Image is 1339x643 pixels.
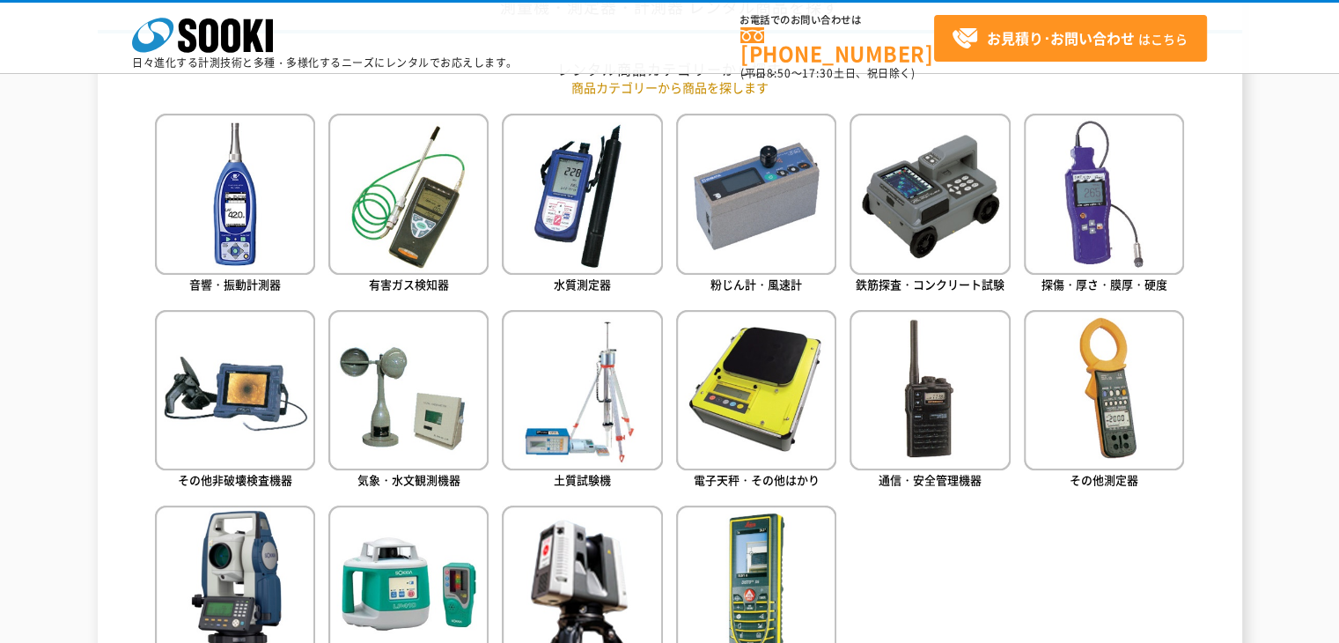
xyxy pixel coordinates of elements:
a: 鉄筋探査・コンクリート試験 [850,114,1010,296]
span: 粉じん計・風速計 [710,276,802,292]
p: 商品カテゴリーから商品を探します [155,78,1185,97]
a: 粉じん計・風速計 [676,114,836,296]
span: 有害ガス検知器 [369,276,449,292]
img: 有害ガス検知器 [328,114,489,274]
img: その他非破壊検査機器 [155,310,315,470]
img: 音響・振動計測器 [155,114,315,274]
a: お見積り･お問い合わせはこちら [934,15,1207,62]
span: 土質試験機 [554,471,611,488]
a: 気象・水文観測機器 [328,310,489,492]
span: 水質測定器 [554,276,611,292]
img: 水質測定器 [502,114,662,274]
img: 土質試験機 [502,310,662,470]
a: 通信・安全管理機器 [850,310,1010,492]
img: 鉄筋探査・コンクリート試験 [850,114,1010,274]
span: 音響・振動計測器 [189,276,281,292]
span: お電話でのお問い合わせは [740,15,934,26]
span: その他非破壊検査機器 [178,471,292,488]
a: 音響・振動計測器 [155,114,315,296]
span: 鉄筋探査・コンクリート試験 [856,276,1004,292]
span: 通信・安全管理機器 [879,471,982,488]
p: 日々進化する計測技術と多種・多様化するニーズにレンタルでお応えします。 [132,57,518,68]
img: 探傷・厚さ・膜厚・硬度 [1024,114,1184,274]
span: 探傷・厚さ・膜厚・硬度 [1041,276,1167,292]
span: 8:50 [767,65,791,81]
a: [PHONE_NUMBER] [740,27,934,63]
span: 電子天秤・その他はかり [694,471,820,488]
img: 粉じん計・風速計 [676,114,836,274]
span: その他測定器 [1070,471,1138,488]
img: その他測定器 [1024,310,1184,470]
a: 探傷・厚さ・膜厚・硬度 [1024,114,1184,296]
strong: お見積り･お問い合わせ [987,27,1135,48]
a: その他測定器 [1024,310,1184,492]
span: 気象・水文観測機器 [357,471,460,488]
img: 通信・安全管理機器 [850,310,1010,470]
span: 17:30 [802,65,834,81]
img: 気象・水文観測機器 [328,310,489,470]
a: 土質試験機 [502,310,662,492]
a: 水質測定器 [502,114,662,296]
a: 電子天秤・その他はかり [676,310,836,492]
span: (平日 ～ 土日、祝日除く) [740,65,915,81]
img: 電子天秤・その他はかり [676,310,836,470]
a: 有害ガス検知器 [328,114,489,296]
span: はこちら [952,26,1188,52]
a: その他非破壊検査機器 [155,310,315,492]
